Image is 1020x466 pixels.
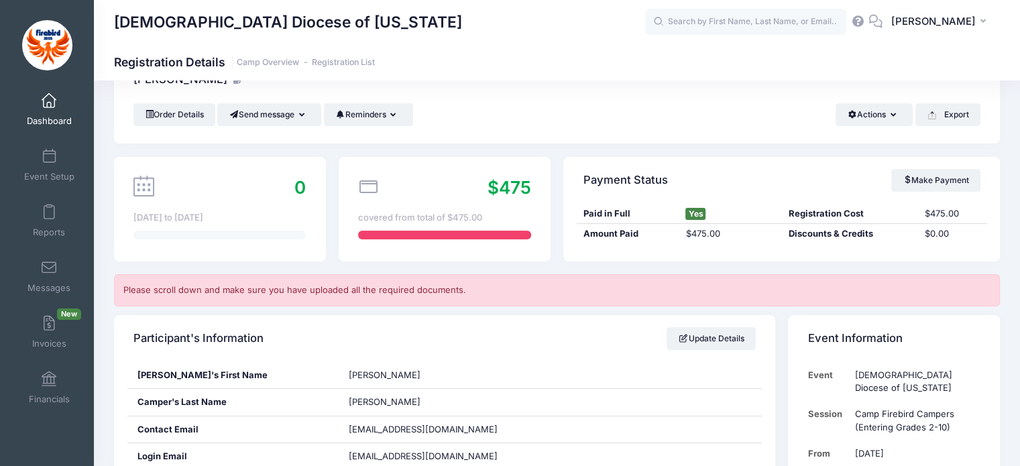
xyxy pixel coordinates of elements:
[324,103,413,126] button: Reminders
[782,207,919,221] div: Registration Cost
[919,227,987,241] div: $0.00
[114,7,462,38] h1: [DEMOGRAPHIC_DATA] Diocese of [US_STATE]
[27,282,70,294] span: Messages
[891,169,980,192] a: Make Payment
[883,7,1000,38] button: [PERSON_NAME]
[891,14,976,29] span: [PERSON_NAME]
[583,161,668,199] h4: Payment Status
[808,362,849,402] td: Event
[349,396,420,407] span: [PERSON_NAME]
[349,450,516,463] span: [EMAIL_ADDRESS][DOMAIN_NAME]
[33,227,65,238] span: Reports
[17,86,81,133] a: Dashboard
[679,227,782,241] div: $475.00
[133,103,215,126] a: Order Details
[237,58,299,68] a: Camp Overview
[848,401,980,441] td: Camp Firebird Campers (Entering Grades 2-10)
[349,369,420,380] span: [PERSON_NAME]
[17,141,81,188] a: Event Setup
[808,401,849,441] td: Session
[114,55,375,69] h1: Registration Details
[133,319,264,357] h4: Participant's Information
[17,364,81,411] a: Financials
[22,20,72,70] img: Episcopal Diocese of Missouri
[645,9,846,36] input: Search by First Name, Last Name, or Email...
[217,103,321,126] button: Send message
[32,338,66,349] span: Invoices
[488,177,531,198] span: $475
[127,416,339,443] div: Contact Email
[685,208,705,220] span: Yes
[24,171,74,182] span: Event Setup
[808,319,903,357] h4: Event Information
[358,211,530,225] div: covered from total of $475.00
[17,253,81,300] a: Messages
[294,177,306,198] span: 0
[312,58,375,68] a: Registration List
[29,394,70,405] span: Financials
[127,389,339,416] div: Camper's Last Name
[349,424,498,434] span: [EMAIL_ADDRESS][DOMAIN_NAME]
[667,327,756,350] a: Update Details
[127,362,339,389] div: [PERSON_NAME]'s First Name
[836,103,913,126] button: Actions
[17,197,81,244] a: Reports
[114,274,1000,306] div: Please scroll down and make sure you have uploaded all the required documents.
[919,207,987,221] div: $475.00
[782,227,919,241] div: Discounts & Credits
[17,308,81,355] a: InvoicesNew
[133,211,306,225] div: [DATE] to [DATE]
[848,362,980,402] td: [DEMOGRAPHIC_DATA] Diocese of [US_STATE]
[915,103,980,126] button: Export
[577,207,679,221] div: Paid in Full
[577,227,679,241] div: Amount Paid
[27,115,72,127] span: Dashboard
[57,308,81,320] span: New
